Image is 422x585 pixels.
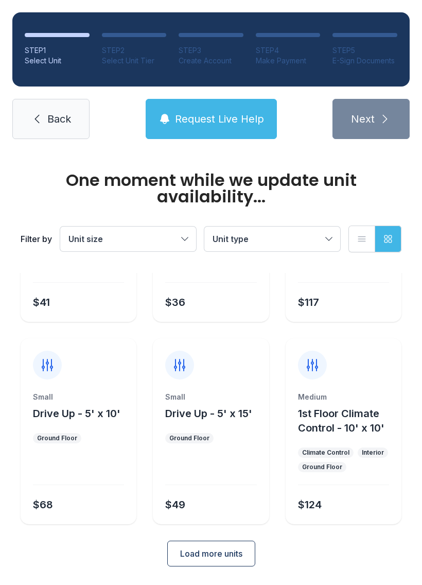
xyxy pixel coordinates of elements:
[169,434,209,442] div: Ground Floor
[362,449,384,457] div: Interior
[298,295,319,309] div: $117
[165,406,252,421] button: Drive Up - 5' x 15'
[60,227,196,251] button: Unit size
[33,497,53,512] div: $68
[33,295,50,309] div: $41
[302,449,349,457] div: Climate Control
[33,406,120,421] button: Drive Up - 5' x 10'
[332,56,397,66] div: E-Sign Documents
[68,234,103,244] span: Unit size
[175,112,264,126] span: Request Live Help
[332,45,397,56] div: STEP 5
[102,45,167,56] div: STEP 2
[165,392,256,402] div: Small
[33,407,120,420] span: Drive Up - 5' x 10'
[204,227,340,251] button: Unit type
[33,392,124,402] div: Small
[351,112,375,126] span: Next
[179,45,243,56] div: STEP 3
[298,497,322,512] div: $124
[21,172,401,205] div: One moment while we update unit availability...
[298,392,389,402] div: Medium
[165,497,185,512] div: $49
[102,56,167,66] div: Select Unit Tier
[298,407,384,434] span: 1st Floor Climate Control - 10' x 10'
[37,434,77,442] div: Ground Floor
[298,406,397,435] button: 1st Floor Climate Control - 10' x 10'
[165,295,185,309] div: $36
[213,234,249,244] span: Unit type
[256,45,321,56] div: STEP 4
[256,56,321,66] div: Make Payment
[179,56,243,66] div: Create Account
[165,407,252,420] span: Drive Up - 5' x 15'
[302,463,342,471] div: Ground Floor
[180,547,242,560] span: Load more units
[21,233,52,245] div: Filter by
[47,112,71,126] span: Back
[25,56,90,66] div: Select Unit
[25,45,90,56] div: STEP 1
